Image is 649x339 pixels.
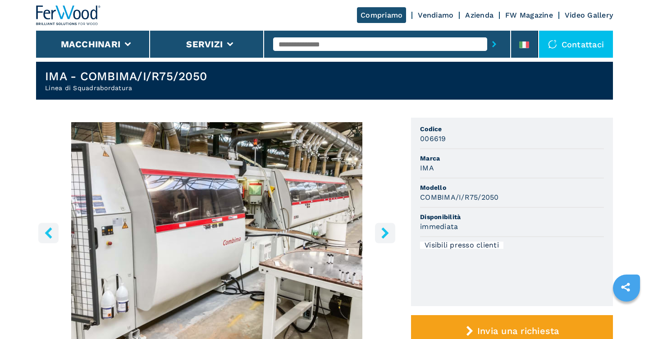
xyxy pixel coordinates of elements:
h3: 006619 [420,133,446,144]
span: Invia una richiesta [477,325,559,336]
h3: COMBIMA/I/R75/2050 [420,192,499,202]
span: Codice [420,124,604,133]
h3: immediata [420,221,458,232]
div: Visibili presso clienti [420,242,503,249]
a: sharethis [614,276,637,298]
h1: IMA - COMBIMA/I/R75/2050 [45,69,207,83]
a: Compriamo [357,7,406,23]
span: Disponibilità [420,212,604,221]
a: Azienda [465,11,494,19]
img: Ferwood [36,5,101,25]
a: FW Magazine [505,11,553,19]
button: Servizi [186,39,223,50]
img: Contattaci [548,40,557,49]
div: Contattaci [539,31,613,58]
iframe: Chat [611,298,642,332]
h2: Linea di Squadrabordatura [45,83,207,92]
h3: IMA [420,163,434,173]
span: Marca [420,154,604,163]
span: Modello [420,183,604,192]
button: right-button [375,223,395,243]
button: submit-button [487,34,501,55]
button: left-button [38,223,59,243]
button: Macchinari [61,39,121,50]
a: Vendiamo [418,11,453,19]
a: Video Gallery [565,11,613,19]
